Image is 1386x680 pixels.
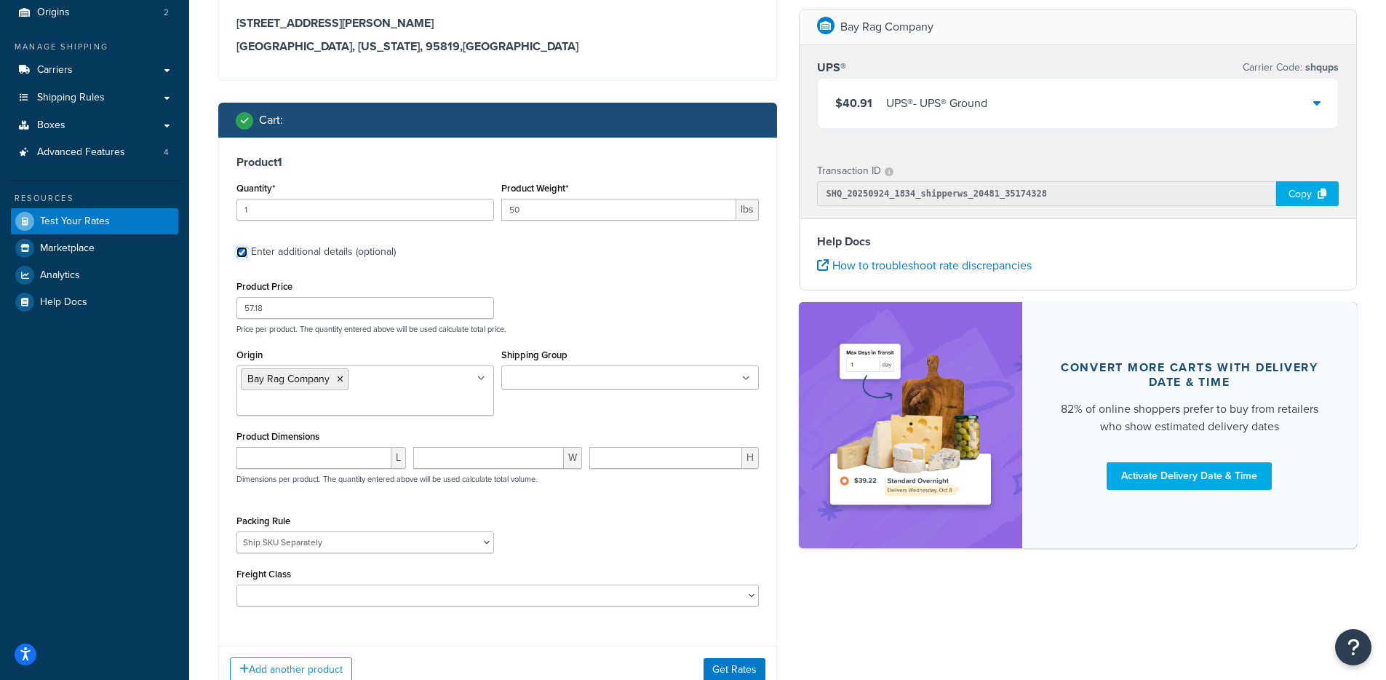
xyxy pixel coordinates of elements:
label: Freight Class [236,569,291,580]
img: feature-image-ddt-36eae7f7280da8017bfb280eaccd9c446f90b1fe08728e4019434db127062ab4.png [821,324,1000,526]
a: Shipping Rules [11,84,178,111]
div: Enter additional details (optional) [251,242,396,262]
a: Activate Delivery Date & Time [1107,462,1272,490]
div: 82% of online shoppers prefer to buy from retailers who show estimated delivery dates [1057,400,1323,435]
span: shqups [1302,60,1339,75]
p: Price per product. The quantity entered above will be used calculate total price. [233,324,762,334]
div: UPS® - UPS® Ground [886,93,987,114]
span: Origins [37,7,70,19]
div: Convert more carts with delivery date & time [1057,360,1323,390]
span: W [564,447,582,469]
h3: UPS® [817,60,846,75]
span: $40.91 [835,95,872,111]
a: Test Your Rates [11,208,178,234]
label: Product Dimensions [236,431,319,442]
span: 2 [164,7,169,19]
h2: Cart : [259,114,283,127]
div: Manage Shipping [11,41,178,53]
a: Carriers [11,57,178,84]
p: Dimensions per product. The quantity entered above will be used calculate total volume. [233,474,538,484]
span: Advanced Features [37,146,125,159]
span: Carriers [37,64,73,76]
label: Shipping Group [501,349,567,360]
p: Carrier Code: [1243,58,1339,78]
h4: Help Docs [817,233,1339,250]
span: Test Your Rates [40,216,110,228]
a: Boxes [11,112,178,139]
label: Origin [236,349,263,360]
label: Product Price [236,281,292,292]
input: 0 [236,199,494,221]
label: Quantity* [236,183,275,194]
span: L [391,447,406,469]
li: Advanced Features [11,139,178,166]
input: 0.00 [501,199,736,221]
span: 4 [164,146,169,159]
h3: Product 1 [236,155,759,170]
a: Help Docs [11,289,178,315]
span: Shipping Rules [37,92,105,104]
h3: [GEOGRAPHIC_DATA], [US_STATE], 95819 , [GEOGRAPHIC_DATA] [236,39,759,54]
button: Open Resource Center [1335,629,1371,665]
a: How to troubleshoot rate discrepancies [817,257,1032,274]
span: Marketplace [40,242,95,255]
div: Copy [1276,181,1339,206]
h3: [STREET_ADDRESS][PERSON_NAME] [236,16,759,31]
div: Resources [11,192,178,205]
span: Boxes [37,119,65,132]
p: Transaction ID [817,161,881,181]
span: Help Docs [40,296,87,309]
span: lbs [736,199,759,221]
label: Product Weight* [501,183,568,194]
span: Analytics [40,269,80,282]
span: H [742,447,759,469]
p: Bay Rag Company [840,17,933,37]
a: Analytics [11,262,178,288]
input: Enter additional details (optional) [236,247,247,258]
label: Packing Rule [236,515,290,526]
span: Bay Rag Company [247,371,330,387]
a: Advanced Features4 [11,139,178,166]
a: Marketplace [11,235,178,261]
